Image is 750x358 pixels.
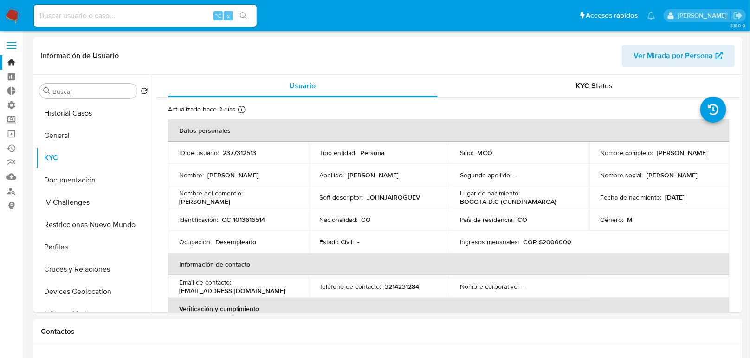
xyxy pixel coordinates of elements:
[43,87,51,95] button: Buscar
[647,171,698,179] p: [PERSON_NAME]
[348,171,399,179] p: [PERSON_NAME]
[223,149,256,157] p: 2377312513
[320,238,354,246] p: Estado Civil :
[657,149,708,157] p: [PERSON_NAME]
[627,215,633,224] p: M
[634,45,713,67] span: Ver Mirada por Persona
[207,171,259,179] p: [PERSON_NAME]
[179,215,218,224] p: Identificación :
[460,149,473,157] p: Sitio :
[234,9,253,22] button: search-icon
[320,282,381,291] p: Teléfono de contacto :
[523,238,571,246] p: COP $2000000
[179,149,219,157] p: ID de usuario :
[179,197,230,206] p: [PERSON_NAME]
[666,193,685,202] p: [DATE]
[361,149,385,157] p: Persona
[215,238,256,246] p: Desempleado
[141,87,148,98] button: Volver al orden por defecto
[460,171,511,179] p: Segundo apellido :
[41,327,735,336] h1: Contactos
[36,258,152,280] button: Cruces y Relaciones
[36,124,152,147] button: General
[320,149,357,157] p: Tipo entidad :
[179,189,243,197] p: Nombre del comercio :
[227,11,230,20] span: s
[36,303,152,325] button: Información de accesos
[523,282,524,291] p: -
[601,171,643,179] p: Nombre social :
[36,147,152,169] button: KYC
[36,191,152,214] button: IV Challenges
[168,105,236,114] p: Actualizado hace 2 días
[34,10,257,22] input: Buscar usuario o caso...
[460,282,519,291] p: Nombre corporativo :
[179,278,231,286] p: Email de contacto :
[733,11,743,20] a: Salir
[367,193,420,202] p: JOHNJAIROGUEV
[362,215,371,224] p: CO
[179,171,204,179] p: Nombre :
[36,214,152,236] button: Restricciones Nuevo Mundo
[179,286,285,295] p: [EMAIL_ADDRESS][DOMAIN_NAME]
[358,238,360,246] p: -
[320,193,363,202] p: Soft descriptor :
[586,11,638,20] span: Accesos rápidos
[601,215,624,224] p: Género :
[460,215,514,224] p: País de residencia :
[36,169,152,191] button: Documentación
[515,171,517,179] p: -
[601,149,653,157] p: Nombre completo :
[601,193,662,202] p: Fecha de nacimiento :
[320,171,344,179] p: Apellido :
[460,197,556,206] p: BOGOTA D.C (CUNDINAMARCA)
[36,280,152,303] button: Devices Geolocation
[52,87,133,96] input: Buscar
[320,215,358,224] p: Nacionalidad :
[36,102,152,124] button: Historial Casos
[168,119,730,142] th: Datos personales
[477,149,492,157] p: MCO
[168,253,730,275] th: Información de contacto
[290,80,316,91] span: Usuario
[460,189,520,197] p: Lugar de nacimiento :
[678,11,730,20] p: mariana.bardanca@mercadolibre.com
[622,45,735,67] button: Ver Mirada por Persona
[576,80,613,91] span: KYC Status
[647,12,655,20] a: Notificaciones
[385,282,420,291] p: 3214231284
[517,215,527,224] p: CO
[41,51,119,60] h1: Información de Usuario
[222,215,265,224] p: CC 1013616514
[214,11,221,20] span: ⌥
[36,236,152,258] button: Perfiles
[460,238,519,246] p: Ingresos mensuales :
[168,298,730,320] th: Verificación y cumplimiento
[179,238,212,246] p: Ocupación :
